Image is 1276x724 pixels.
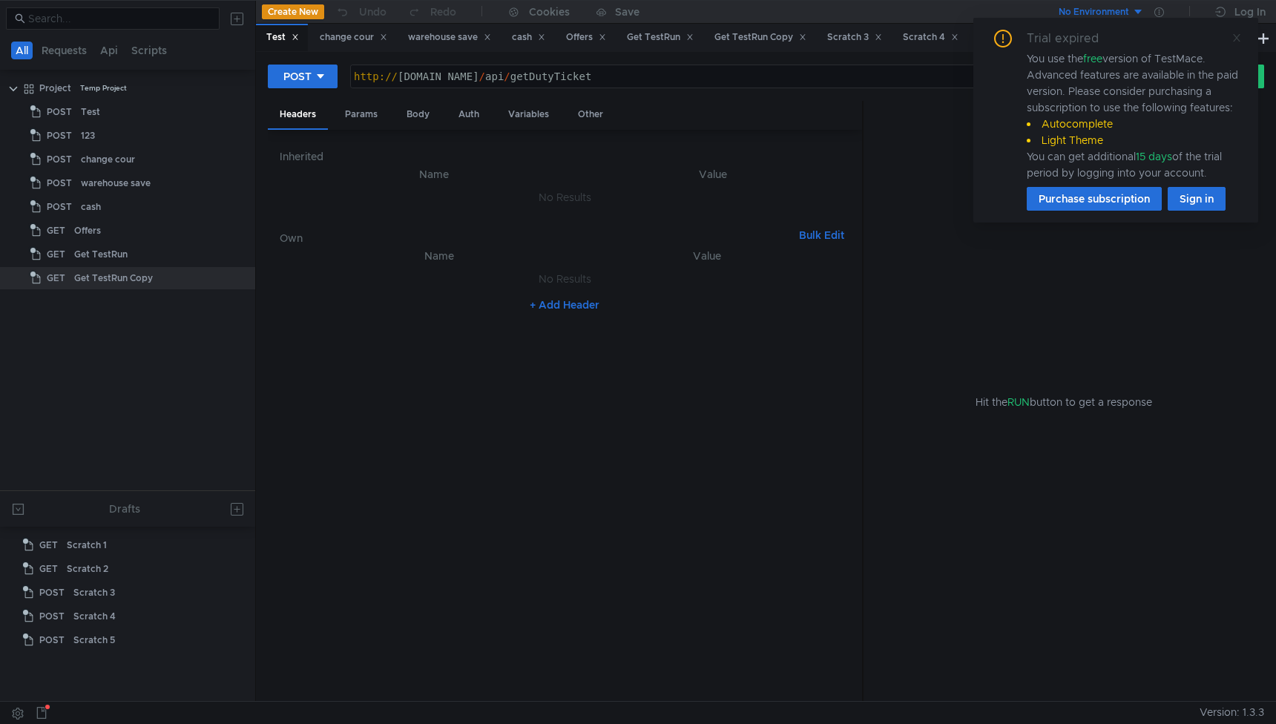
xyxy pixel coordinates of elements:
span: POST [47,172,72,194]
div: Test [81,101,100,123]
div: Params [333,101,389,128]
span: GET [47,243,65,266]
span: GET [39,558,58,580]
h6: Inherited [280,148,850,165]
span: POST [47,125,72,147]
button: Undo [324,1,397,23]
div: Redo [430,3,456,21]
div: You use the version of TestMace. Advanced features are available in the paid version. Please cons... [1027,50,1240,181]
div: Trial expired [1027,30,1116,47]
li: Light Theme [1027,132,1240,148]
button: Scripts [127,42,171,59]
li: Autocomplete [1027,116,1240,132]
div: Test [266,30,299,45]
button: Requests [37,42,91,59]
button: Create New [262,4,324,19]
div: Headers [268,101,328,130]
div: Scratch 3 [827,30,882,45]
div: Variables [496,101,561,128]
div: Undo [359,3,387,21]
div: change cour [320,30,387,45]
button: + Add Header [524,296,605,314]
span: GET [47,220,65,242]
span: POST [47,101,72,123]
div: warehouse save [81,172,151,194]
div: Scratch 3 [73,582,115,604]
span: POST [39,629,65,651]
span: POST [39,605,65,628]
div: Scratch 2 [67,558,108,580]
span: GET [39,534,58,556]
div: Auth [447,101,491,128]
span: POST [39,582,65,604]
h6: Own [280,229,793,247]
div: change cour [81,148,135,171]
div: No Environment [1059,5,1129,19]
span: POST [47,196,72,218]
div: cash [81,196,101,218]
div: Project [39,77,71,99]
button: Sign in [1168,187,1226,211]
div: Scratch 1 [67,534,107,556]
div: Temp Project [80,77,127,99]
th: Name [292,165,576,183]
span: free [1083,52,1102,65]
div: Scratch 4 [73,605,116,628]
div: 123 [81,125,95,147]
input: Search... [28,10,211,27]
button: POST [268,65,338,88]
div: Save [615,7,639,17]
th: Value [576,247,838,265]
span: 15 days [1136,150,1172,163]
div: Get TestRun [627,30,694,45]
div: Offers [566,30,606,45]
div: Body [395,101,441,128]
button: Api [96,42,122,59]
div: Scratch 4 [903,30,958,45]
div: Get TestRun [74,243,128,266]
div: Other [566,101,615,128]
div: Get TestRun Copy [714,30,806,45]
div: Drafts [109,500,140,518]
nz-embed-empty: No Results [539,272,591,286]
span: Hit the button to get a response [976,394,1152,410]
div: Scratch 5 [73,629,115,651]
div: Log In [1234,3,1266,21]
div: warehouse save [408,30,491,45]
button: All [11,42,33,59]
div: POST [283,68,312,85]
div: Cookies [529,3,570,21]
div: cash [512,30,545,45]
nz-embed-empty: No Results [539,191,591,204]
th: Value [576,165,850,183]
button: Redo [397,1,467,23]
span: POST [47,148,72,171]
th: Name [303,247,576,265]
div: Offers [74,220,101,242]
span: Version: 1.3.3 [1200,702,1264,723]
span: GET [47,267,65,289]
div: You can get additional of the trial period by logging into your account. [1027,148,1240,181]
span: RUN [1007,395,1030,409]
button: Bulk Edit [793,226,850,244]
div: Get TestRun Copy [74,267,153,289]
button: Purchase subscription [1027,187,1162,211]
